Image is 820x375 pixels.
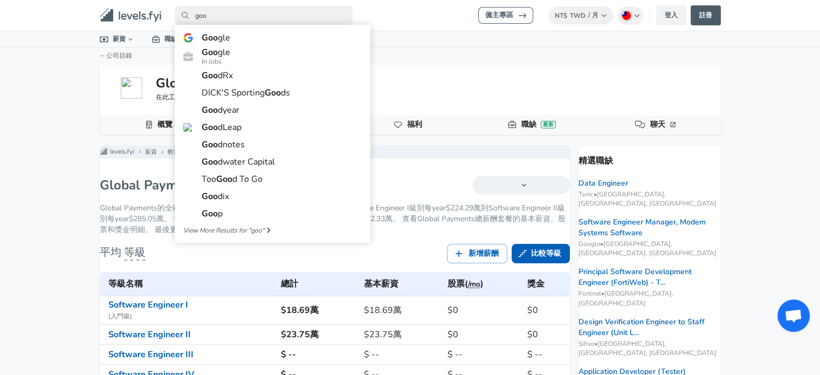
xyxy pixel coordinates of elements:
[216,173,232,185] span: Goo
[777,299,810,332] div: 打開聊天
[364,303,438,318] h6: $18.69萬
[281,276,355,291] h6: 總計
[656,5,686,25] a: 登入
[202,122,242,132] h6: dLeap
[156,74,259,92] h5: Global Payments
[202,121,218,133] span: Goo
[617,6,643,25] button: Chinese (Traditional)
[527,347,565,362] h6: $ --
[578,339,721,358] span: Sifive • [GEOGRAPHIC_DATA], [GEOGRAPHIC_DATA], [GEOGRAPHIC_DATA]
[447,244,507,264] a: 新增薪酬
[541,121,556,128] div: 最新
[175,84,370,101] a: DICK'S SportingGoods
[281,327,355,342] h6: $23.75萬
[175,67,370,84] a: GoodRx
[578,217,721,238] a: Software Engineer Manager, Modem Systems Software
[548,6,614,24] button: NT$TWD/ 月
[202,47,230,57] h6: gle
[527,303,565,318] h6: $0
[202,209,223,219] h6: p
[108,311,272,322] span: ( 入門級 )
[364,347,438,362] h6: $ --
[175,29,370,46] a: Google
[578,178,628,189] a: Data Engineer
[467,278,480,291] button: /mo
[100,51,132,60] a: ←公司目錄
[364,327,438,342] h6: $23.75萬
[143,31,186,47] a: 職缺
[183,226,264,235] span: View More Results for " goo "
[281,303,355,318] h6: $18.69萬
[202,174,263,184] h6: Too d To Go
[183,175,193,183] img: toogoodtogo.org
[265,87,281,99] span: Goo
[622,11,631,20] img: Chinese (Traditional)
[403,115,426,134] a: 福利
[183,88,193,97] img: dickssportinggoods.com
[175,188,370,205] a: Goodix
[202,192,229,201] h6: dix
[202,190,218,202] span: Goo
[281,347,355,362] h6: $ --
[183,140,193,149] img: goodnotes.com
[183,209,193,218] img: goop.com
[570,11,585,20] span: TWD
[100,203,570,235] p: Global Payments的全端軟體工程師薪酬 in [GEOGRAPHIC_DATA]範圍從Software Engineer I級別每year$224.29萬到Software Engi...
[183,71,193,80] img: goodrx.com
[202,156,218,168] span: Goo
[202,46,218,58] span: Goo
[447,276,519,291] h6: 股票 ( )
[108,349,194,360] a: Software Engineer III
[202,71,233,80] h6: dRx
[578,289,721,308] span: Fortinet • [GEOGRAPHIC_DATA], [GEOGRAPHIC_DATA]
[447,327,519,342] h6: $0
[108,299,188,311] a: Software Engineer I
[202,208,218,220] span: Goo
[153,115,177,134] a: 概覽
[202,32,218,44] span: Goo
[364,276,438,291] h6: 基本薪資
[202,140,245,149] h6: dnotes
[512,244,570,264] a: 比較等級
[202,88,290,98] h6: DICK'S Sporting ds
[168,148,197,156] a: 軟體工程師
[175,46,370,67] a: GoogleIn Jobs
[121,77,142,99] img: globalpaymentsinc.com
[202,33,230,43] h6: gle
[100,115,721,135] div: 公司資料導航
[478,7,533,24] a: 僱主專區
[578,240,721,258] span: Google • [GEOGRAPHIC_DATA], [GEOGRAPHIC_DATA], [GEOGRAPHIC_DATA]
[691,5,721,25] a: 註冊
[183,158,193,166] img: goodwatercap.com
[183,123,193,132] img: goodleap.com
[578,190,721,208] span: Tsmc • [GEOGRAPHIC_DATA], [GEOGRAPHIC_DATA], [GEOGRAPHIC_DATA]
[447,303,519,318] h6: $0
[527,327,565,342] h6: $0
[578,317,721,338] a: Design Verification Engineer to Staff Engineer (Unit L...
[175,171,370,188] a: TooGood To Go
[578,267,721,288] a: Principal Software Development Engineer (FortiWeb) - T...
[646,115,682,134] a: 聊天
[578,146,721,167] p: 精選職缺
[202,57,230,66] span: In Jobs
[175,6,353,25] input: 按公司、職位或城市搜尋
[175,222,370,238] a: View More Results for "goo"
[175,153,370,171] a: Goodwater Capital
[202,70,218,81] span: Goo
[527,276,565,291] h6: 獎金
[124,245,146,261] span: 等級
[108,329,191,340] a: Software Engineer II
[202,157,275,167] h6: dwater Capital
[588,11,598,20] span: / 月
[175,136,370,153] a: Goodnotes
[175,119,370,136] a: GoodLeap
[145,148,157,156] a: 薪資
[100,176,327,194] h1: Global Payments 全端軟體工程師 薪資
[447,347,519,362] h6: $ --
[183,106,193,114] img: goodyear.com
[202,104,218,116] span: Goo
[202,105,239,115] h6: dyear
[175,205,370,222] a: Goop
[183,192,193,201] img: goodix.com
[156,93,229,102] span: 在此工作？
